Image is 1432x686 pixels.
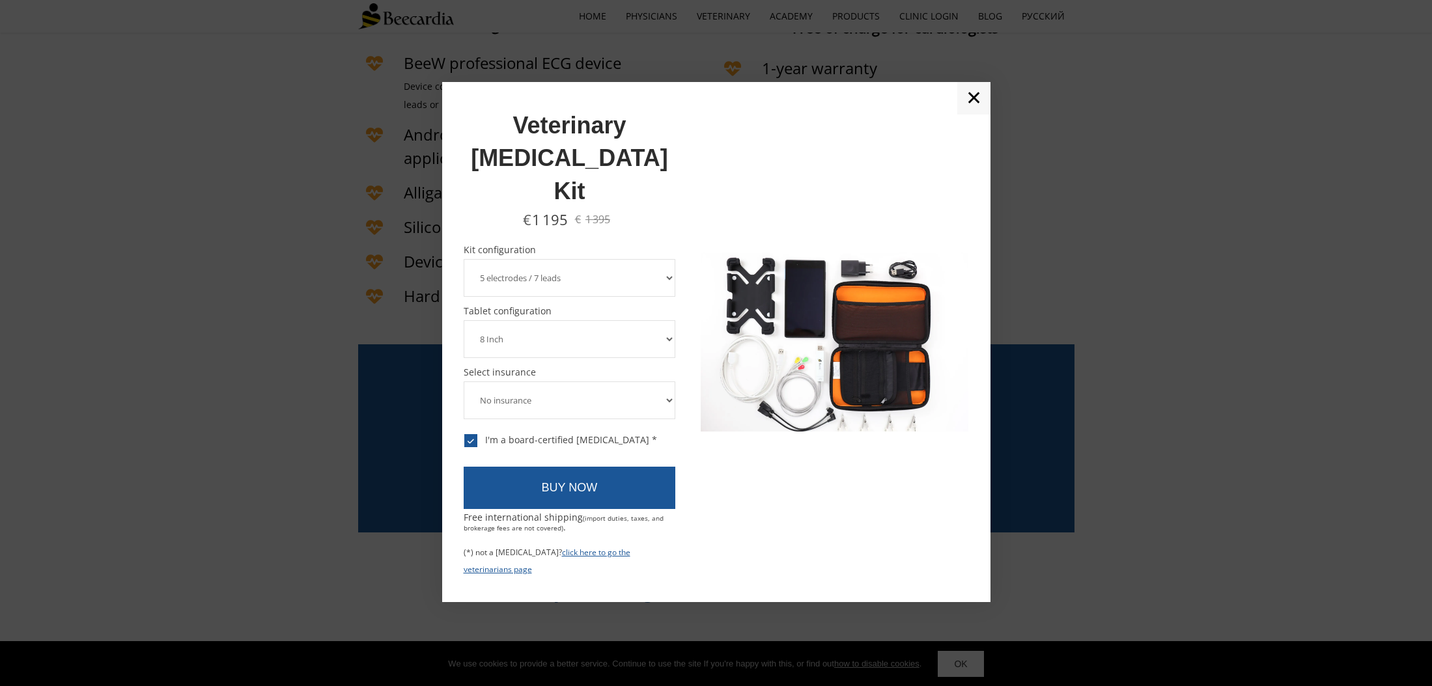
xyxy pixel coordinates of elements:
a: ✕ [957,82,990,115]
select: Tablet configuration [464,320,676,358]
span: € [523,210,531,229]
span: 1 395 [585,212,610,226]
span: (import duties, taxes, and brokerage fees are not covered) [464,514,664,532]
a: BUY NOW [464,467,676,510]
span: Tablet configuration [464,307,676,316]
select: Select insurance [464,381,676,419]
select: Kit configuration [464,259,676,297]
span: 1 195 [532,210,568,229]
span: Veterinary [MEDICAL_DATA] Kit [471,112,668,204]
span: (*) not a [MEDICAL_DATA]? [464,547,562,558]
span: Select insurance [464,368,676,377]
div: I'm a board-certified [MEDICAL_DATA] * [464,434,657,446]
span: Kit configuration [464,245,676,254]
span: Free international shipping . [464,511,664,533]
span: € [575,212,581,226]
